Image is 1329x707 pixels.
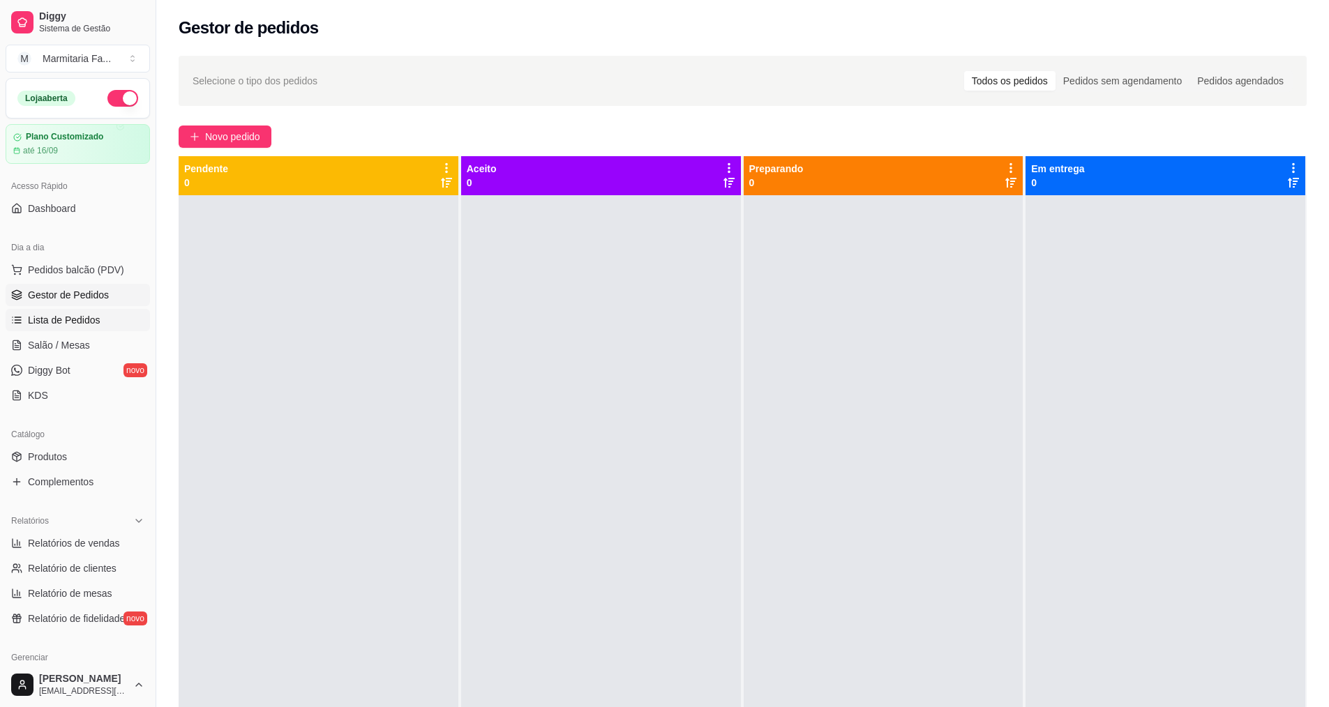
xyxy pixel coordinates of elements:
span: Relatórios de vendas [28,536,120,550]
span: [EMAIL_ADDRESS][DOMAIN_NAME] [39,685,128,697]
p: 0 [184,176,228,190]
span: KDS [28,388,48,402]
div: Pedidos sem agendamento [1056,71,1189,91]
p: 0 [749,176,804,190]
a: Salão / Mesas [6,334,150,356]
span: Produtos [28,450,67,464]
span: M [17,52,31,66]
span: Sistema de Gestão [39,23,144,34]
a: KDS [6,384,150,406]
h2: Gestor de pedidos [179,17,319,39]
span: Dashboard [28,202,76,215]
button: Alterar Status [107,90,138,107]
button: Pedidos balcão (PDV) [6,259,150,281]
a: Gestor de Pedidos [6,284,150,306]
span: plus [190,132,200,142]
button: Select a team [6,45,150,73]
span: Relatório de clientes [28,561,117,575]
span: Relatório de mesas [28,586,112,600]
div: Marmitaria Fa ... [43,52,111,66]
span: Complementos [28,475,93,489]
span: Relatório de fidelidade [28,611,125,625]
div: Loja aberta [17,91,75,106]
p: Pendente [184,162,228,176]
p: Em entrega [1031,162,1084,176]
span: Gestor de Pedidos [28,288,109,302]
div: Pedidos agendados [1189,71,1291,91]
p: Aceito [467,162,497,176]
div: Gerenciar [6,646,150,669]
span: Diggy Bot [28,363,70,377]
article: Plano Customizado [26,132,103,142]
a: Produtos [6,446,150,468]
p: Preparando [749,162,804,176]
div: Catálogo [6,423,150,446]
button: Novo pedido [179,126,271,148]
div: Dia a dia [6,236,150,259]
span: Pedidos balcão (PDV) [28,263,124,277]
a: Relatório de fidelidadenovo [6,607,150,630]
a: Lista de Pedidos [6,309,150,331]
a: Dashboard [6,197,150,220]
span: [PERSON_NAME] [39,673,128,685]
span: Salão / Mesas [28,338,90,352]
a: Complementos [6,471,150,493]
a: Diggy Botnovo [6,359,150,381]
a: Relatórios de vendas [6,532,150,554]
p: 0 [467,176,497,190]
a: DiggySistema de Gestão [6,6,150,39]
button: [PERSON_NAME][EMAIL_ADDRESS][DOMAIN_NAME] [6,668,150,701]
span: Diggy [39,10,144,23]
a: Plano Customizadoaté 16/09 [6,124,150,164]
article: até 16/09 [23,145,58,156]
div: Acesso Rápido [6,175,150,197]
span: Relatórios [11,515,49,526]
div: Todos os pedidos [964,71,1056,91]
p: 0 [1031,176,1084,190]
span: Novo pedido [205,129,260,144]
a: Relatório de clientes [6,557,150,579]
a: Relatório de mesas [6,582,150,605]
span: Selecione o tipo dos pedidos [193,73,317,89]
span: Lista de Pedidos [28,313,100,327]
